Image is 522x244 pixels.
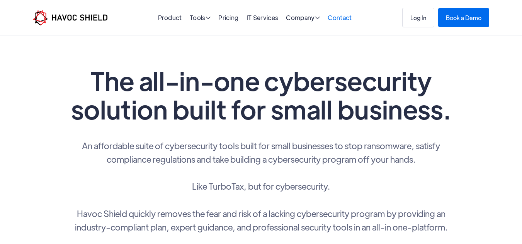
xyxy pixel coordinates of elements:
a: home [33,10,107,25]
div: Company [286,15,320,22]
a: Book a Demo [438,8,489,27]
p: An affordable suite of cybersecurity tools built for small businesses to stop ransomware, satisfy... [68,139,454,234]
a: Product [158,13,182,22]
a: Contact [328,13,352,22]
a: IT Services [247,13,279,22]
span:  [206,15,211,21]
img: Havoc Shield logo [33,10,107,25]
a: Log In [402,8,434,27]
div: Tools [190,15,211,22]
a: Pricing [218,13,238,22]
iframe: Chat Widget [393,161,522,244]
span:  [315,15,320,21]
div: Tools [190,15,211,22]
h1: The all-in-one cybersecurity solution built for small business. [68,66,454,123]
div: Company [286,15,320,22]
